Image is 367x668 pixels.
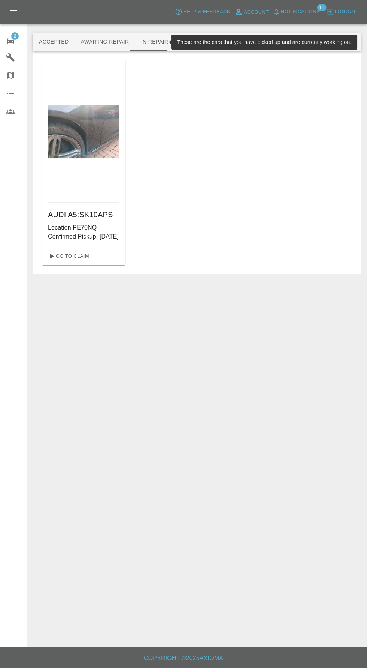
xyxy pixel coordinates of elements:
button: Repaired [174,33,214,51]
span: 11 [317,4,326,11]
span: 2 [11,32,19,40]
a: Account [232,6,271,18]
span: Account [244,8,269,17]
button: Logout [325,6,358,18]
h6: AUDI A5 : SK10APS [48,209,119,221]
span: Help & Feedback [183,8,230,16]
span: Notifications [281,8,320,16]
button: Help & Feedback [173,6,232,18]
p: Location: PE70NQ [48,223,119,232]
button: Notifications [271,6,322,18]
button: In Repair [135,33,175,51]
span: Logout [335,8,356,16]
button: Paid [214,33,248,51]
button: Open drawer [4,3,22,21]
button: Awaiting Repair [75,33,135,51]
h6: Copyright © 2025 Axioma [6,653,361,663]
button: Accepted [33,33,75,51]
a: Go To Claim [45,250,91,262]
p: Confirmed Pickup: [DATE] [48,232,119,241]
